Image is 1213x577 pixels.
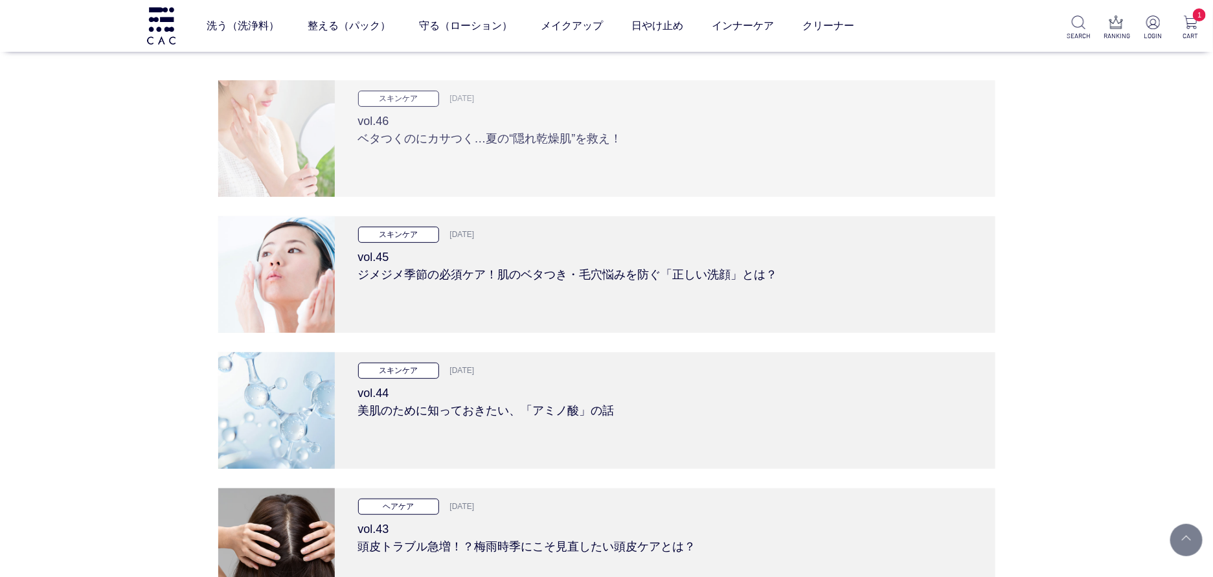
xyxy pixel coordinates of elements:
img: ベタつくのにカサつく…夏の“隠れ乾燥肌”を救え！ [218,80,335,197]
a: 1 CART [1179,16,1203,41]
p: スキンケア [358,363,439,379]
p: ヘアケア [358,499,439,515]
h3: vol.46 ベタつくのにカサつく…夏の“隠れ乾燥肌”を救え！ [358,107,972,148]
p: [DATE] [442,92,475,106]
a: クリーナー [802,8,854,44]
img: logo [145,7,177,44]
p: スキンケア [358,227,439,243]
p: LOGIN [1141,31,1165,41]
p: [DATE] [442,500,475,514]
a: 整える（パック） [308,8,391,44]
a: ベタつくのにカサつく…夏の“隠れ乾燥肌”を救え！ スキンケア [DATE] vol.46ベタつくのにカサつく…夏の“隠れ乾燥肌”を救え！ [218,80,995,197]
a: 洗う（洗浄料） [207,8,279,44]
h3: vol.44 美肌のために知っておきたい、「アミノ酸」の話 [358,379,972,420]
img: ジメジメ季節の必須ケア！肌のベタつき・毛穴悩みを防ぐ「正しい洗顔」とは？ [218,216,335,333]
img: 美肌のために知っておきたい、「アミノ酸」の話 [218,352,335,469]
p: [DATE] [442,228,475,242]
span: 1 [1193,8,1206,21]
a: ジメジメ季節の必須ケア！肌のベタつき・毛穴悩みを防ぐ「正しい洗顔」とは？ スキンケア [DATE] vol.45ジメジメ季節の必須ケア！肌のベタつき・毛穴悩みを防ぐ「正しい洗顔」とは？ [218,216,995,333]
a: LOGIN [1141,16,1165,41]
p: CART [1179,31,1203,41]
p: SEARCH [1067,31,1091,41]
h3: vol.43 頭皮トラブル急増！？梅雨時季にこそ見直したい頭皮ケアとは？ [358,515,972,556]
a: 守る（ローション） [419,8,512,44]
p: [DATE] [442,364,475,378]
a: SEARCH [1067,16,1091,41]
h3: vol.45 ジメジメ季節の必須ケア！肌のベタつき・毛穴悩みを防ぐ「正しい洗顔」とは？ [358,243,972,284]
a: 日やけ止め [631,8,683,44]
a: インナーケア [712,8,774,44]
p: スキンケア [358,91,439,107]
a: 美肌のために知っておきたい、「アミノ酸」の話 スキンケア [DATE] vol.44美肌のために知っておきたい、「アミノ酸」の話 [218,352,995,469]
p: RANKING [1104,31,1128,41]
a: RANKING [1104,16,1128,41]
a: メイクアップ [541,8,603,44]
